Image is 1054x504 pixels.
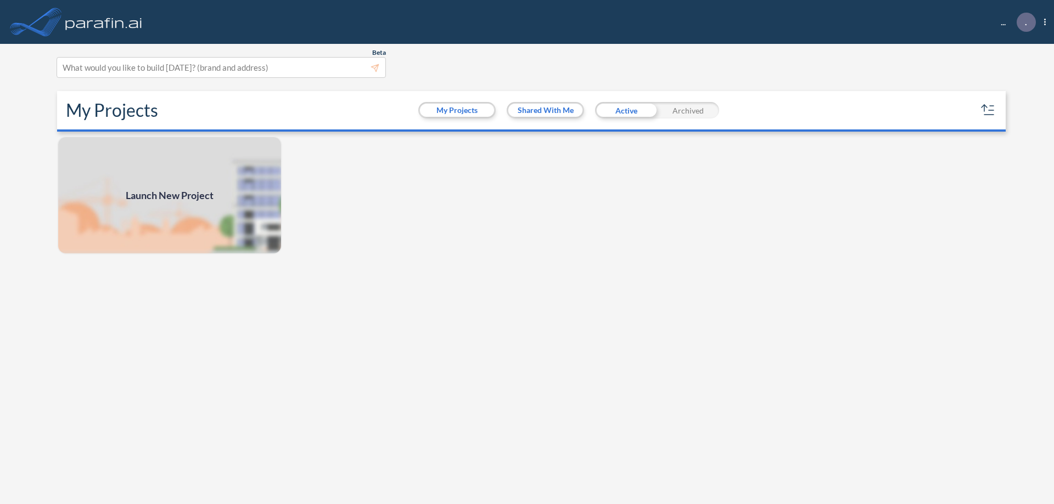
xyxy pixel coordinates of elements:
[57,136,282,254] a: Launch New Project
[126,188,214,203] span: Launch New Project
[1025,17,1027,27] p: .
[984,13,1046,32] div: ...
[63,11,144,33] img: logo
[420,104,494,117] button: My Projects
[657,102,719,118] div: Archived
[595,102,657,118] div: Active
[508,104,582,117] button: Shared With Me
[979,101,997,119] button: sort
[372,48,386,57] span: Beta
[66,100,158,121] h2: My Projects
[57,136,282,254] img: add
